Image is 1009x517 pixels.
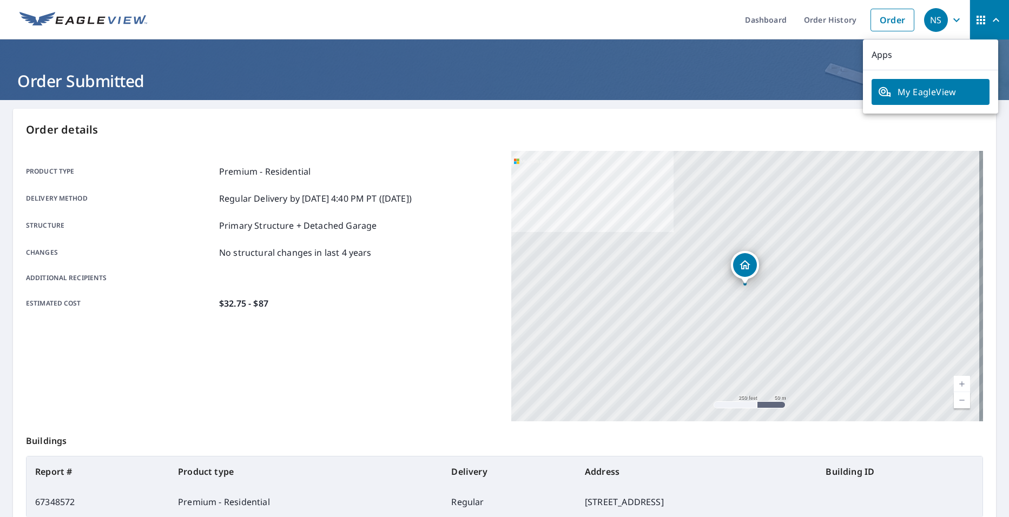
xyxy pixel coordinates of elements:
div: Dropped pin, building 1, Residential property, 1789 Linden Ave Memphis, TN 38104 [731,251,759,284]
td: Regular [443,487,576,517]
p: Delivery method [26,192,215,205]
th: Report # [27,456,169,487]
th: Address [576,456,817,487]
a: Order [870,9,914,31]
h1: Order Submitted [13,70,996,92]
p: No structural changes in last 4 years [219,246,372,259]
th: Building ID [817,456,982,487]
p: Product type [26,165,215,178]
td: Premium - Residential [169,487,443,517]
a: Current Level 17, Zoom Out [954,392,970,408]
p: Premium - Residential [219,165,311,178]
p: Order details [26,122,983,138]
a: My EagleView [872,79,990,105]
p: Additional recipients [26,273,215,283]
th: Product type [169,456,443,487]
div: NS [924,8,948,32]
th: Delivery [443,456,576,487]
span: My EagleView [878,85,983,98]
p: Apps [863,39,998,70]
p: Estimated cost [26,297,215,310]
td: 67348572 [27,487,169,517]
p: Changes [26,246,215,259]
td: [STREET_ADDRESS] [576,487,817,517]
p: $32.75 - $87 [219,297,268,310]
p: Structure [26,219,215,232]
p: Primary Structure + Detached Garage [219,219,377,232]
a: Current Level 17, Zoom In [954,376,970,392]
p: Buildings [26,421,983,456]
p: Regular Delivery by [DATE] 4:40 PM PT ([DATE]) [219,192,412,205]
img: EV Logo [19,12,147,28]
